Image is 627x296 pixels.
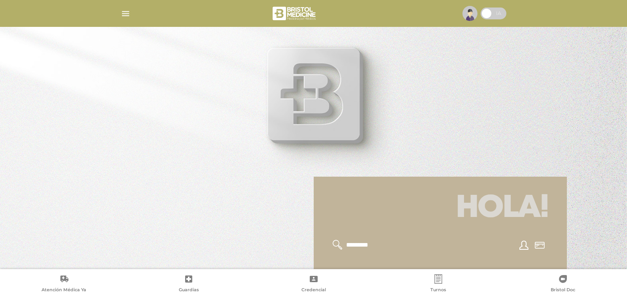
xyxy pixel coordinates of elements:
[551,287,575,294] span: Bristol Doc
[251,274,376,294] a: Credencial
[42,287,86,294] span: Atención Médica Ya
[271,4,318,23] img: bristol-medicine-blanco.png
[179,287,199,294] span: Guardias
[301,287,326,294] span: Credencial
[121,9,131,19] img: Cober_menu-lines-white.svg
[126,274,251,294] a: Guardias
[2,274,126,294] a: Atención Médica Ya
[501,274,625,294] a: Bristol Doc
[430,287,446,294] span: Turnos
[462,6,477,21] img: profile-placeholder.svg
[323,186,557,230] h1: Hola!
[376,274,500,294] a: Turnos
